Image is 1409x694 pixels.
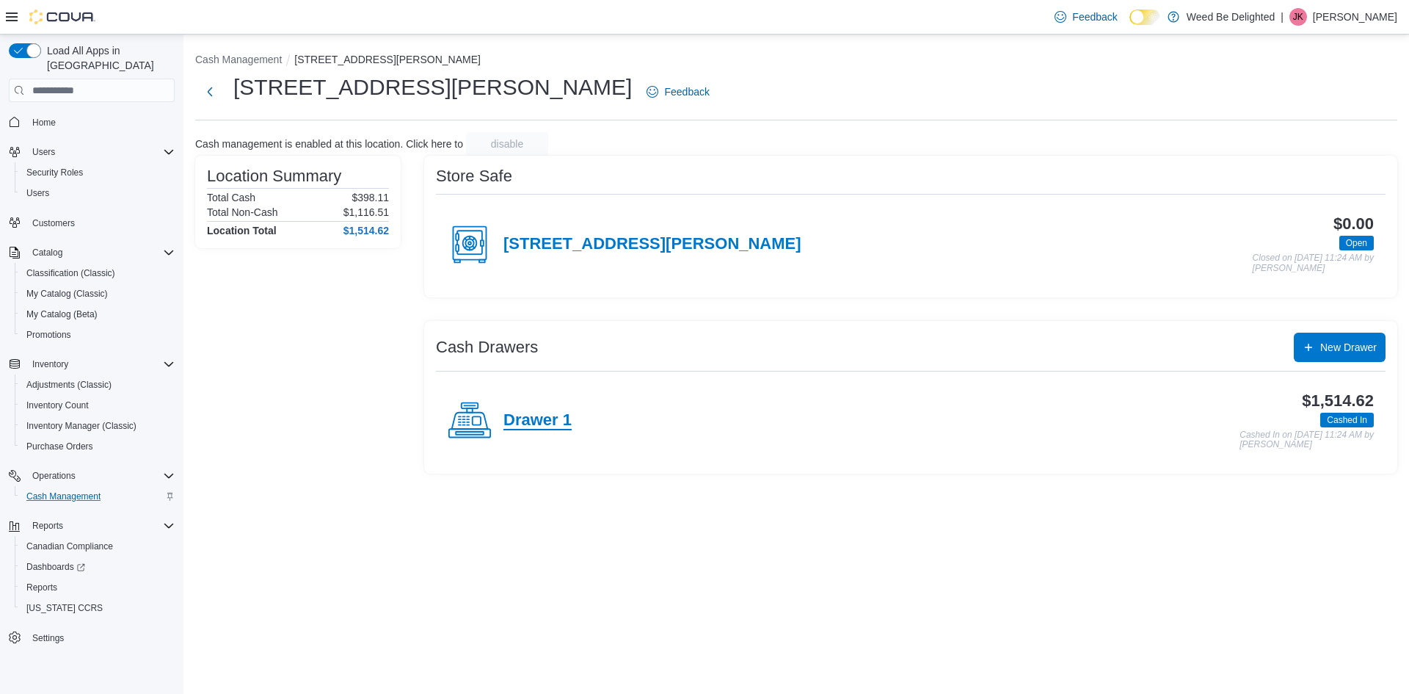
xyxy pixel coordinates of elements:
button: Reports [3,516,181,536]
span: Customers [32,217,75,229]
span: Home [32,117,56,129]
span: My Catalog (Classic) [21,285,175,303]
button: disable [466,132,548,156]
span: Customers [26,214,175,232]
a: My Catalog (Classic) [21,285,114,303]
h3: $0.00 [1333,215,1374,233]
a: Dashboards [15,557,181,577]
span: Classification (Classic) [26,267,115,279]
span: Inventory Manager (Classic) [26,420,136,432]
button: My Catalog (Classic) [15,283,181,304]
h3: Cash Drawers [436,339,538,356]
span: Feedback [664,84,709,99]
button: Operations [3,466,181,486]
button: [US_STATE] CCRS [15,598,181,618]
a: Purchase Orders [21,438,99,455]
span: Operations [26,467,175,485]
span: Adjustments (Classic) [21,376,175,394]
p: Cash management is enabled at this location. Click here to [195,138,463,150]
button: Reports [15,577,181,598]
span: Canadian Compliance [26,541,113,552]
span: Purchase Orders [26,441,93,452]
button: [STREET_ADDRESS][PERSON_NAME] [294,54,481,65]
h6: Total Non-Cash [207,206,278,218]
button: Home [3,111,181,132]
button: Adjustments (Classic) [15,375,181,395]
span: My Catalog (Beta) [21,306,175,323]
span: Load All Apps in [GEOGRAPHIC_DATA] [41,43,175,73]
button: Inventory [26,355,74,373]
span: JK [1293,8,1303,26]
button: Settings [3,627,181,648]
span: Users [26,187,49,199]
span: Cashed In [1320,413,1374,427]
span: Settings [26,629,175,647]
button: Users [3,142,181,162]
button: Inventory [3,354,181,375]
button: Customers [3,212,181,234]
span: Home [26,112,175,131]
button: Inventory Count [15,395,181,416]
a: Customers [26,214,81,232]
span: Classification (Classic) [21,264,175,282]
p: [PERSON_NAME] [1313,8,1397,26]
a: Home [26,114,62,131]
a: Settings [26,629,70,647]
input: Dark Mode [1129,10,1160,25]
button: Cash Management [15,486,181,507]
p: Cashed In on [DATE] 11:24 AM by [PERSON_NAME] [1239,430,1374,450]
span: Catalog [32,247,62,259]
img: Cova [29,10,95,24]
a: Cash Management [21,488,106,505]
span: Security Roles [21,164,175,181]
a: Adjustments (Classic) [21,376,117,394]
h4: $1,514.62 [343,225,389,236]
h3: Store Safe [436,167,512,185]
a: Feedback [1049,2,1123,32]
h4: [STREET_ADDRESS][PERSON_NAME] [503,235,801,254]
span: Reports [26,582,57,593]
span: Reports [21,579,175,596]
span: New Drawer [1320,340,1377,355]
p: Weed Be Delighted [1187,8,1275,26]
span: My Catalog (Beta) [26,308,98,320]
button: Operations [26,467,81,485]
nav: An example of EuiBreadcrumbs [195,52,1397,70]
h4: Drawer 1 [503,411,572,430]
p: Closed on [DATE] 11:24 AM by [PERSON_NAME] [1253,253,1374,273]
button: Canadian Compliance [15,536,181,557]
h4: Location Total [207,225,277,236]
span: Settings [32,632,64,644]
button: Cash Management [195,54,282,65]
span: Operations [32,470,76,482]
span: Dashboards [21,558,175,576]
span: Inventory [26,355,175,373]
a: Canadian Compliance [21,538,119,555]
a: Inventory Manager (Classic) [21,417,142,435]
span: Reports [32,520,63,532]
p: $1,116.51 [343,206,389,218]
span: disable [491,137,523,151]
button: Purchase Orders [15,436,181,457]
span: Promotions [26,329,71,341]
button: Promotions [15,325,181,345]
h1: [STREET_ADDRESS][PERSON_NAME] [233,73,632,102]
button: Next [195,77,225,106]
span: Cash Management [26,491,101,502]
p: $398.11 [352,192,389,203]
span: Promotions [21,326,175,344]
span: Users [26,143,175,161]
a: Security Roles [21,164,89,181]
span: Inventory Count [26,400,89,411]
span: Inventory Count [21,397,175,414]
span: Reports [26,517,175,535]
button: Reports [26,517,69,535]
span: Open [1346,236,1367,250]
span: Purchase Orders [21,438,175,455]
a: Inventory Count [21,397,95,414]
h6: Total Cash [207,192,255,203]
span: Catalog [26,244,175,261]
a: [US_STATE] CCRS [21,599,109,617]
span: Canadian Compliance [21,538,175,555]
